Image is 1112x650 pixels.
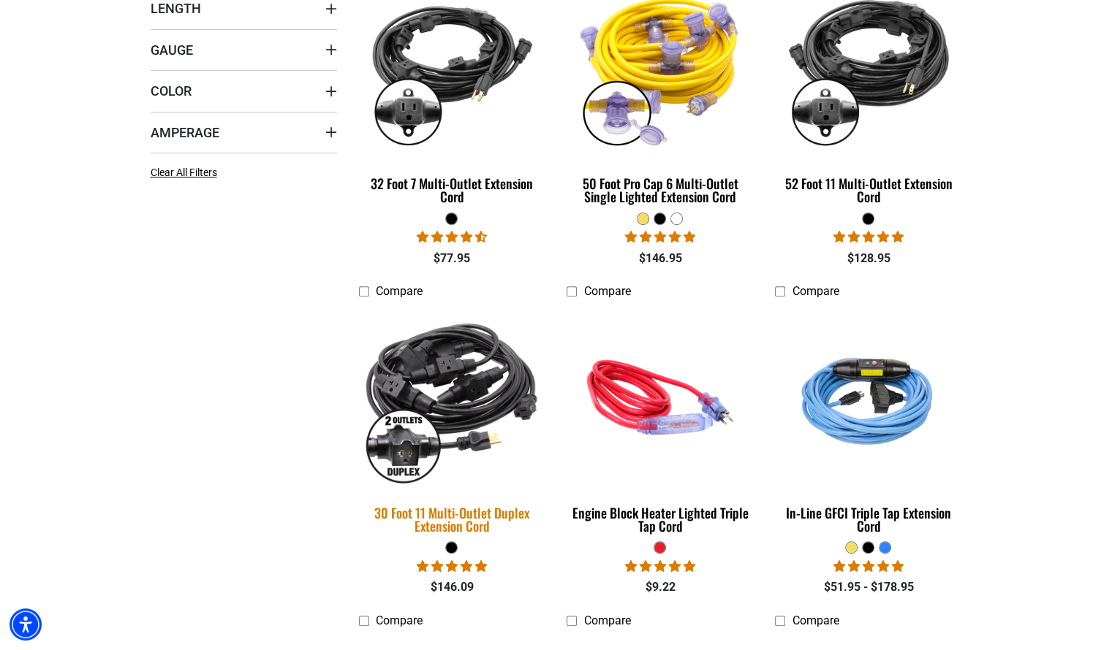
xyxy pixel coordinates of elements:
[151,167,217,178] span: Clear All Filters
[10,608,42,641] div: Accessibility Menu
[792,284,839,298] span: Compare
[151,70,337,111] summary: Color
[625,559,695,573] span: 5.00 stars
[567,250,753,267] div: $146.95
[775,506,961,532] div: In-Line GFCI Triple Tap Extension Cord
[151,112,337,153] summary: Amperage
[775,177,961,203] div: 52 Foot 11 Multi-Outlet Extension Cord
[359,306,545,541] a: black 30 Foot 11 Multi-Outlet Duplex Extension Cord
[349,304,554,491] img: black
[417,230,487,244] span: 4.73 stars
[567,578,753,596] div: $9.22
[583,284,630,298] span: Compare
[583,613,630,627] span: Compare
[359,250,545,267] div: $77.95
[833,559,904,573] span: 5.00 stars
[151,83,192,99] span: Color
[567,306,753,541] a: red Engine Block Heater Lighted Triple Tap Cord
[625,230,695,244] span: 4.80 stars
[567,506,753,532] div: Engine Block Heater Lighted Triple Tap Cord
[568,313,752,481] img: red
[567,177,753,203] div: 50 Foot Pro Cap 6 Multi-Outlet Single Lighted Extension Cord
[792,613,839,627] span: Compare
[151,42,193,58] span: Gauge
[359,177,545,203] div: 32 Foot 7 Multi-Outlet Extension Cord
[417,559,487,573] span: 5.00 stars
[775,306,961,541] a: Light Blue In-Line GFCI Triple Tap Extension Cord
[776,313,961,481] img: Light Blue
[359,578,545,596] div: $146.09
[151,165,223,180] a: Clear All Filters
[151,29,337,70] summary: Gauge
[376,613,423,627] span: Compare
[376,284,423,298] span: Compare
[359,506,545,532] div: 30 Foot 11 Multi-Outlet Duplex Extension Cord
[833,230,904,244] span: 4.95 stars
[151,124,219,141] span: Amperage
[775,250,961,267] div: $128.95
[775,578,961,596] div: $51.95 - $178.95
